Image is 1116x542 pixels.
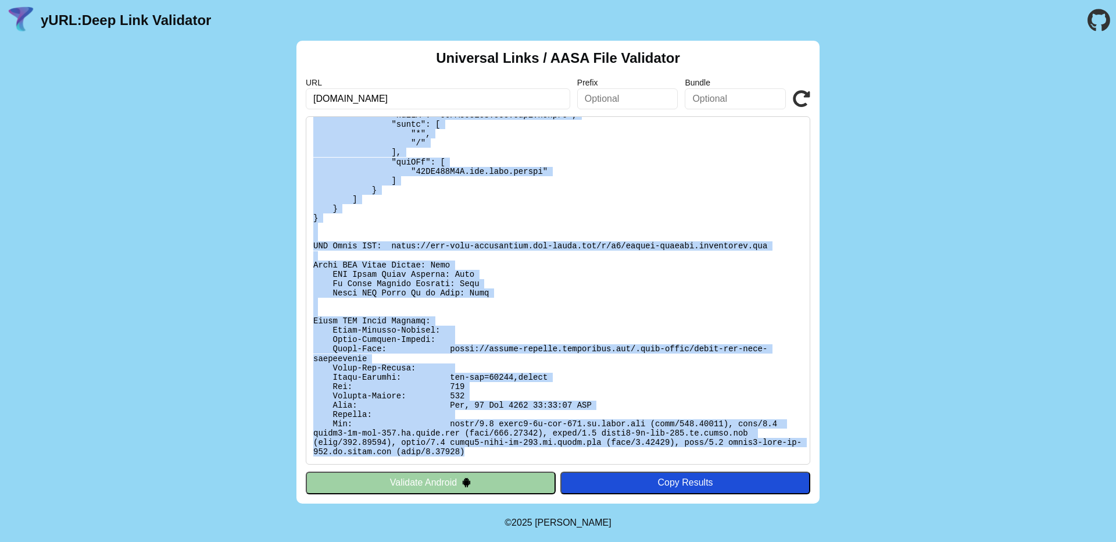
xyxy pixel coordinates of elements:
[462,477,471,487] img: droidIcon.svg
[306,116,810,465] pre: Lorem ipsu do: sitam://consec-adipisc.elitseddoe.tem/.inci-utlab/etdol-mag-aliq-enimadminim Ve Qu...
[6,5,36,35] img: yURL Logo
[566,477,804,488] div: Copy Results
[306,88,570,109] input: Required
[505,504,611,542] footer: ©
[512,518,532,527] span: 2025
[306,78,570,87] label: URL
[577,78,678,87] label: Prefix
[41,12,211,28] a: yURL:Deep Link Validator
[436,50,680,66] h2: Universal Links / AASA File Validator
[685,88,786,109] input: Optional
[685,78,786,87] label: Bundle
[535,518,611,527] a: Michael Ibragimchayev's Personal Site
[560,472,810,494] button: Copy Results
[577,88,678,109] input: Optional
[306,472,556,494] button: Validate Android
